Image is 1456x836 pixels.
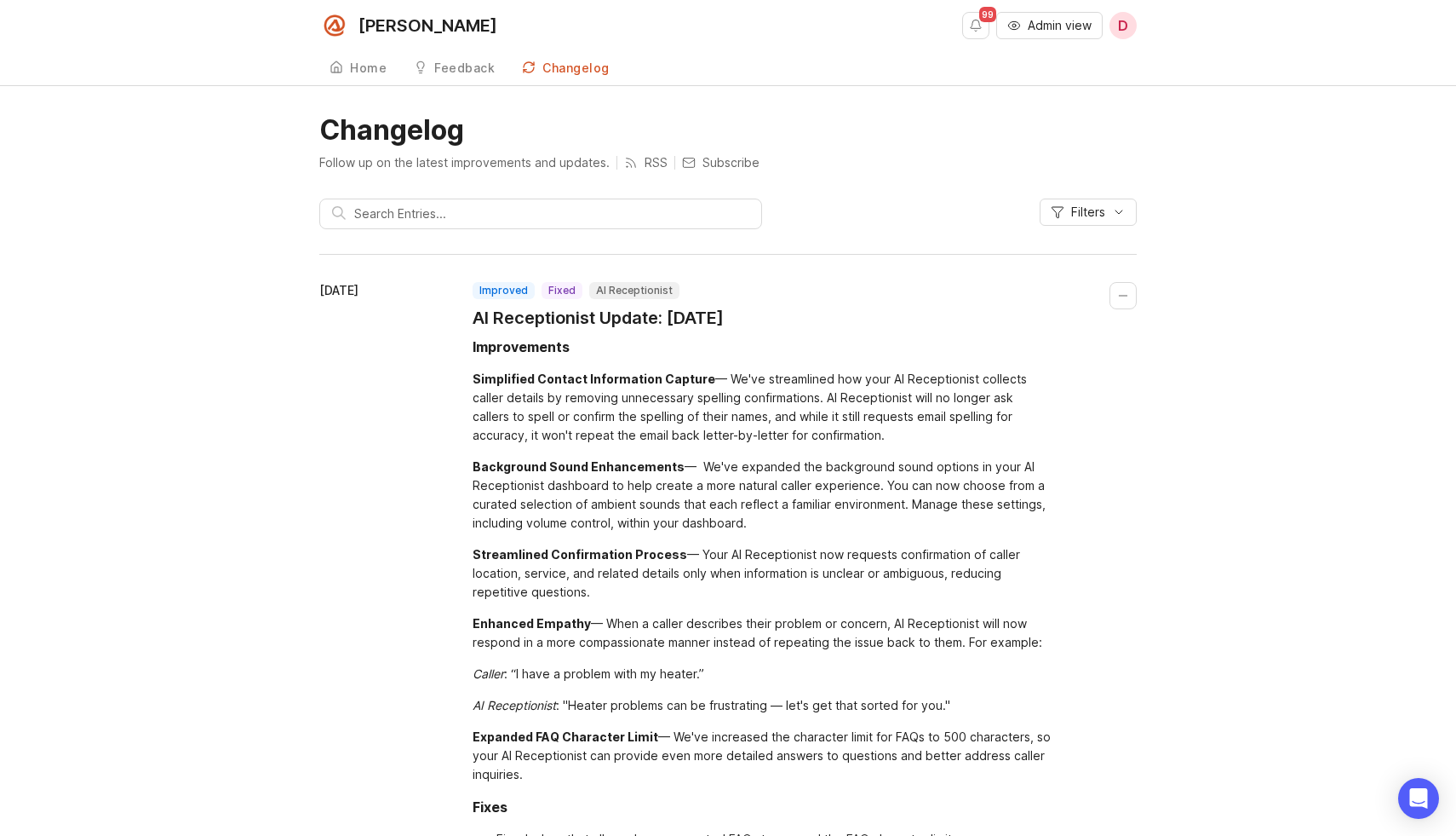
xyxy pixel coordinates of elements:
[473,458,1052,533] div: — We've expanded the background sound options in your AI Receptionist dashboard to help create a ...
[473,337,570,357] div: Improvements
[473,665,1052,683] div: : “I have a problem with my heater.”
[473,729,658,744] div: Expanded FAQ Character Limit
[319,113,1137,147] h1: Changelog
[473,372,715,386] div: Simplified Contact Information Capture
[479,284,528,297] p: improved
[542,62,610,74] div: Changelog
[624,154,668,171] a: RSS
[473,614,1052,652] div: — When a caller describes their problem or concern, AI Receptionist will now respond in a more co...
[512,51,620,86] a: Changelog
[319,10,350,41] img: Smith.ai logo
[319,51,397,86] a: Home
[319,154,610,171] p: Follow up on the latest improvements and updates.
[1109,282,1137,309] button: Collapse changelog entry
[548,284,576,297] p: fixed
[473,616,591,631] div: Enhanced Empathy
[996,12,1103,39] button: Admin view
[1040,199,1137,226] button: Filters
[473,696,1052,715] div: : "Heater problems can be frustrating — let's get that sorted for you."
[1109,12,1137,39] button: D
[1398,778,1439,819] div: Open Intercom Messenger
[473,547,687,562] div: Streamlined Confirmation Process
[350,62,387,74] div: Home
[1071,204,1105,221] span: Filters
[473,306,724,330] a: AI Receptionist Update: [DATE]
[473,545,1052,602] div: — Your AI Receptionist now requests confirmation of caller location, service, and related details...
[1028,17,1092,34] span: Admin view
[645,154,668,171] p: RSS
[473,698,556,712] div: AI Receptionist
[682,154,760,171] button: Subscribe
[473,728,1052,784] div: — We've increased the character limit for FAQs to 500 characters, so your AI Receptionist can pro...
[473,666,504,681] div: Caller
[979,7,996,22] span: 99
[473,370,1052,445] div: — We've streamlined how your AI Receptionist collects caller details by removing unnecessary spel...
[319,283,358,297] time: [DATE]
[434,62,495,74] div: Feedback
[473,459,685,474] div: Background Sound Enhancements
[596,284,673,297] p: AI Receptionist
[358,17,497,34] div: [PERSON_NAME]
[962,12,989,39] button: Notifications
[404,51,505,86] a: Feedback
[473,797,507,817] div: Fixes
[354,205,749,223] input: Search Entries...
[1118,15,1128,36] span: D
